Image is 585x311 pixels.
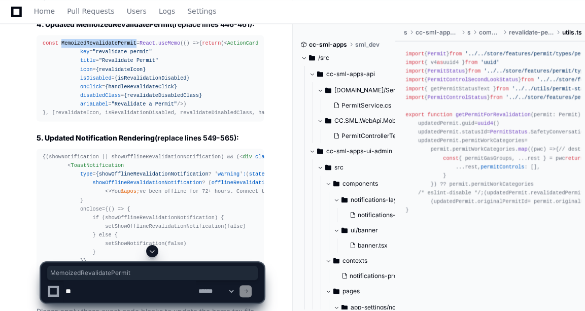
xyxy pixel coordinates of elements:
span: {revalidateDisabledClass} [124,92,202,98]
span: type [80,171,93,177]
span: 'uuid' [480,59,499,65]
span: div [243,154,252,160]
strong: 4. Updated MemoizedRevalidatePermit [37,20,172,28]
svg: Directory [309,52,315,64]
span: ui/banner [351,226,378,234]
span: revalidate-permit-modal [508,28,554,37]
span: [DOMAIN_NAME]/Services [334,86,404,94]
span: pwc [534,146,543,152]
span: PermitControlStatus [427,94,487,100]
span: guid [462,120,474,126]
span: className [255,154,283,160]
button: banner.tsx [346,238,415,253]
span: useMemo [158,40,180,46]
span: &apos; [121,188,140,194]
span: < = ' '}> [239,154,330,160]
button: notifications-layout [333,192,421,208]
span: "Revalidate Permit" [99,57,158,63]
span: state [249,171,265,177]
span: cc-sml-apps-api [326,70,375,78]
span: return [202,40,221,46]
span: from [450,51,462,57]
span: showOfflineRevalidationNotification [93,180,202,186]
span: Settings [187,8,216,14]
span: onClick [80,84,102,90]
span: ActionCard [227,40,259,46]
span: uuid4 [477,120,493,126]
span: icon [80,66,93,73]
span: from [521,77,534,83]
span: notifications-layout [351,196,406,204]
button: cc-sml-apps-ui-admin [309,143,396,159]
span: src [334,163,343,171]
span: banner.tsx [358,241,388,250]
span: cc-sml-apps-ui-admin [326,147,392,155]
span: disabledClass [80,92,121,98]
span: import [405,51,424,57]
button: components [325,176,412,192]
span: import [405,59,424,65]
span: as [437,59,443,65]
span: sml_dev [355,41,380,49]
svg: Directory [341,224,348,236]
span: {revalidateIcon} [96,66,146,73]
button: cc-sml-apps-api [309,66,396,82]
span: "revalidate-permit" [93,49,152,55]
span: components [479,28,501,37]
svg: Directory [317,145,323,157]
span: utils.ts [562,28,582,37]
strong: 5. Updated Notification Rendering [37,133,155,142]
button: PermitControllerTests.cs [329,129,406,143]
span: PermitControlSecondLookStatus [427,77,518,83]
span: /src [318,54,329,62]
span: Pull Requests [67,8,114,14]
span: components [342,180,378,188]
span: cc-sml-apps-ui-mobile [416,28,459,37]
span: map [518,146,527,152]
span: ToastNotification [71,162,124,168]
svg: Directory [333,178,339,190]
span: cc-sml-apps [309,41,347,49]
div: { } { v4 uuid4 } { } { } { getPermitStatusText } { } ( ): { updatedPermit = (permit) updatedPermi... [405,50,575,215]
span: notifications-layout.tsx [358,211,424,219]
span: function [427,112,452,118]
span: React [140,40,155,46]
span: Permit [427,51,446,57]
h2: (replace lines 549-565): [37,133,264,143]
span: PermitStatus [490,129,528,135]
span: : [243,171,246,177]
svg: Directory [325,84,331,96]
span: /* eslint-disable */ [418,190,480,196]
button: ui/banner [333,222,421,238]
div: {(showNotification || showOfflineRevalidationNotification) && ( </div> )} [43,153,258,292]
span: const [43,40,58,46]
svg: Directory [325,115,331,127]
h2: (replace lines 446-461): [37,19,264,29]
span: PermitService.cs [341,101,391,110]
span: ( ) => [531,146,556,152]
svg: Directory [325,161,331,174]
svg: Directory [317,68,323,80]
span: from [468,68,481,74]
span: isDisabled [80,75,112,81]
span: from [465,59,477,65]
span: PermitStatus [427,68,465,74]
span: getPermitForRevalidation [456,112,531,118]
button: [DOMAIN_NAME]/Services [317,82,404,98]
span: permit: Permit [534,112,577,118]
span: import [405,94,424,100]
span: Logs [159,8,175,14]
span: permitWorkCategories [471,181,534,187]
svg: Directory [341,194,348,206]
span: from [490,94,503,100]
span: MemoizedRevalidatePermit [61,40,136,46]
span: src [467,28,471,37]
span: permitControls [480,164,524,170]
span: statusId [462,129,487,135]
span: Users [127,8,147,14]
span: originalPermitId [477,198,528,204]
span: permitWorkCategories [453,146,515,152]
button: PermitService.cs [329,98,398,113]
span: "Revalidate a Permit" [112,101,177,107]
span: import [405,86,424,92]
